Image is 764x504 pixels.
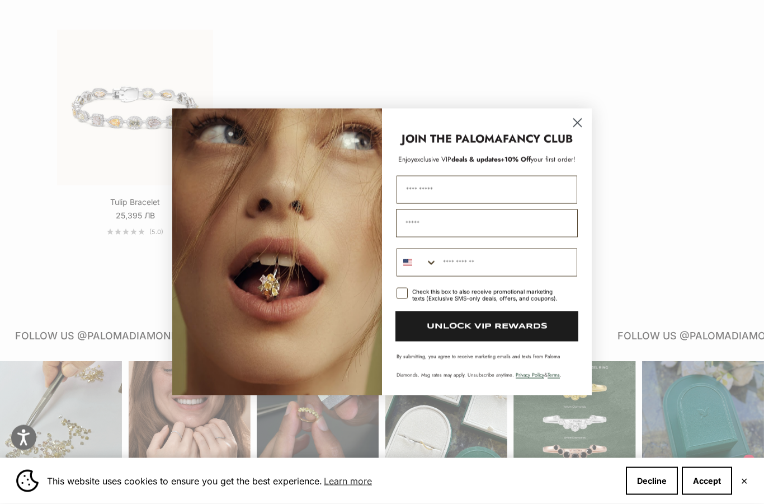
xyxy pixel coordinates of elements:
span: & . [516,371,562,379]
button: UNLOCK VIP REWARDS [395,311,578,342]
img: Cookie banner [16,470,39,492]
p: By submitting, you agree to receive marketing emails and texts from Paloma Diamonds. Msg rates ma... [397,353,577,379]
button: Close [741,478,748,484]
span: 10% Off [504,155,531,165]
img: United States [403,258,412,267]
span: exclusive VIP [414,155,451,165]
button: Decline [626,467,678,495]
a: Learn more [322,473,374,489]
input: Email [396,209,578,237]
input: Phone Number [437,249,577,276]
strong: FANCY CLUB [503,131,573,147]
div: Check this box to also receive promotional marketing texts (Exclusive SMS-only deals, offers, and... [412,288,564,302]
strong: JOIN THE PALOMA [402,131,503,147]
button: Search Countries [397,249,437,276]
img: Loading... [172,109,382,395]
a: Terms [548,371,560,379]
a: Privacy Policy [516,371,544,379]
button: Close dialog [568,113,587,133]
button: Accept [682,467,732,495]
span: This website uses cookies to ensure you get the best experience. [47,473,617,489]
span: Enjoy [398,155,414,165]
span: + your first order! [501,155,576,165]
input: First Name [397,176,577,204]
span: deals & updates [414,155,501,165]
